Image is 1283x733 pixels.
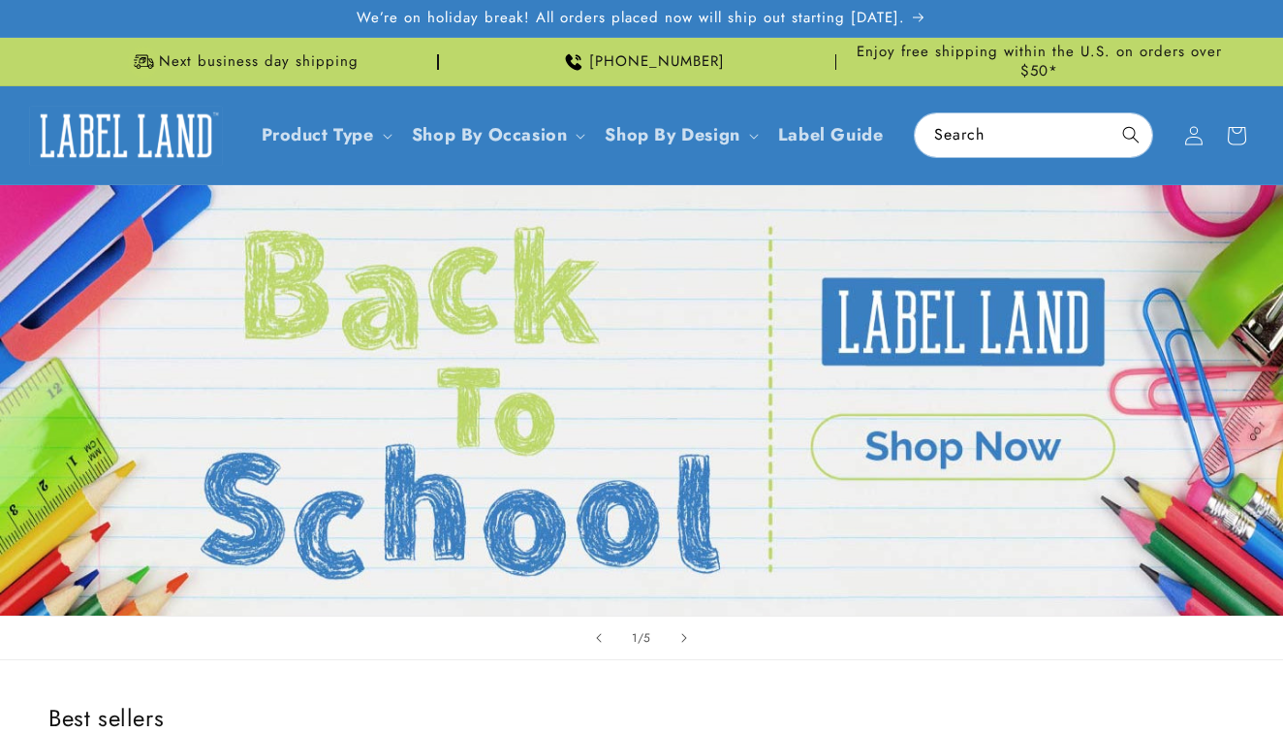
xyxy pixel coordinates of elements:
div: Announcement [48,38,439,85]
a: Label Guide [767,112,895,158]
button: Search [1110,113,1152,156]
h2: Best sellers [48,703,1235,733]
span: We’re on holiday break! All orders placed now will ship out starting [DATE]. [357,9,905,28]
span: / [638,628,644,648]
span: Label Guide [778,124,884,146]
span: [PHONE_NUMBER] [589,52,725,72]
summary: Shop By Design [593,112,766,158]
a: Product Type [262,122,374,147]
span: 5 [643,628,651,648]
a: Shop By Design [605,122,739,147]
a: Label Land [22,98,231,173]
button: Previous slide [578,617,620,659]
span: 1 [632,628,638,648]
span: Shop By Occasion [412,124,568,146]
iframe: Gorgias Floating Chat [876,642,1264,714]
img: Label Land [29,106,223,166]
summary: Product Type [250,112,400,158]
div: Announcement [844,38,1235,85]
span: Enjoy free shipping within the U.S. on orders over $50* [844,43,1235,80]
span: Next business day shipping [159,52,359,72]
summary: Shop By Occasion [400,112,594,158]
button: Next slide [663,617,705,659]
div: Announcement [447,38,837,85]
